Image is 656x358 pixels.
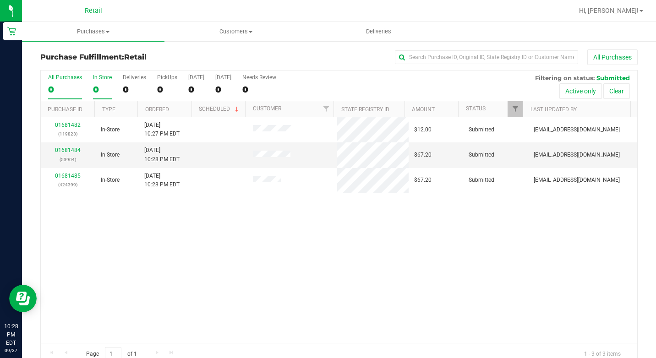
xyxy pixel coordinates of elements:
a: Purchase ID [48,106,82,113]
span: Submitted [469,176,494,184]
a: Scheduled [199,106,241,112]
h3: Purchase Fulfillment: [40,53,240,61]
a: Deliveries [307,22,450,41]
button: All Purchases [587,49,638,65]
span: Retail [124,53,147,61]
button: Clear [603,83,630,99]
p: 09/27 [4,347,18,354]
div: 0 [215,84,231,95]
input: Search Purchase ID, Original ID, State Registry ID or Customer Name... [395,50,578,64]
p: (119823) [46,130,90,138]
span: [EMAIL_ADDRESS][DOMAIN_NAME] [534,151,620,159]
span: Deliveries [354,27,404,36]
span: Submitted [469,125,494,134]
div: [DATE] [188,74,204,81]
a: Customer [253,105,281,112]
a: Filter [318,101,333,117]
span: Submitted [596,74,630,81]
a: 01681485 [55,173,81,179]
a: Status [466,105,486,112]
a: State Registry ID [341,106,389,113]
button: Active only [559,83,602,99]
a: Filter [508,101,523,117]
a: Customers [164,22,307,41]
span: [DATE] 10:28 PM EDT [144,172,180,189]
div: In Store [93,74,112,81]
span: Retail [85,7,102,15]
div: 0 [48,84,82,95]
p: (53904) [46,155,90,164]
a: 01681484 [55,147,81,153]
iframe: Resource center [9,285,37,312]
div: PickUps [157,74,177,81]
span: Filtering on status: [535,74,595,81]
span: Purchases [22,27,164,36]
div: 0 [188,84,204,95]
span: [DATE] 10:27 PM EDT [144,121,180,138]
span: [DATE] 10:28 PM EDT [144,146,180,163]
span: In-Store [101,151,120,159]
a: Amount [412,106,435,113]
p: (424399) [46,180,90,189]
div: 0 [157,84,177,95]
span: [EMAIL_ADDRESS][DOMAIN_NAME] [534,125,620,134]
span: $67.20 [414,176,432,184]
inline-svg: Retail [7,27,16,36]
span: Customers [165,27,306,36]
a: Purchases [22,22,164,41]
a: 01681482 [55,122,81,128]
a: Type [102,106,115,113]
div: Deliveries [123,74,146,81]
span: $67.20 [414,151,432,159]
span: [EMAIL_ADDRESS][DOMAIN_NAME] [534,176,620,184]
span: In-Store [101,176,120,184]
span: In-Store [101,125,120,134]
span: Submitted [469,151,494,159]
div: Needs Review [242,74,276,81]
p: 10:28 PM EDT [4,322,18,347]
span: Hi, [PERSON_NAME]! [579,7,639,14]
a: Ordered [145,106,169,113]
a: Last Updated By [530,106,577,113]
div: 0 [123,84,146,95]
div: All Purchases [48,74,82,81]
div: 0 [93,84,112,95]
div: 0 [242,84,276,95]
div: [DATE] [215,74,231,81]
span: $12.00 [414,125,432,134]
